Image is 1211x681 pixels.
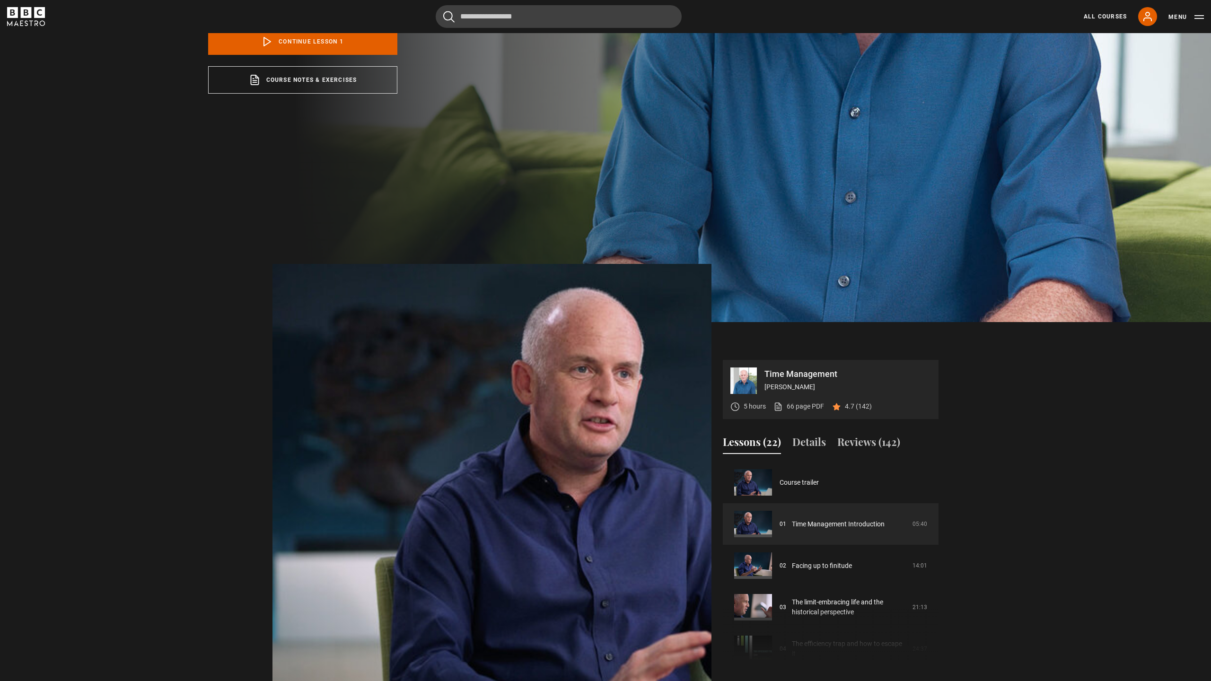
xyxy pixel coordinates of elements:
a: Time Management Introduction [792,519,885,529]
a: 66 page PDF [773,402,824,411]
button: Details [792,434,826,454]
p: Time Management [764,370,931,378]
button: Reviews (142) [837,434,900,454]
p: 4.7 (142) [845,402,872,411]
video-js: Video Player [272,360,711,607]
a: Facing up to finitude [792,561,852,571]
svg: BBC Maestro [7,7,45,26]
a: Course notes & exercises [208,66,397,94]
input: Search [436,5,682,28]
a: Continue lesson 1 [208,28,397,55]
p: [PERSON_NAME] [764,382,931,392]
a: The limit-embracing life and the historical perspective [792,597,907,617]
a: All Courses [1084,12,1127,21]
button: Submit the search query [443,11,455,23]
p: 5 hours [744,402,766,411]
a: Course trailer [780,478,819,488]
button: Toggle navigation [1168,12,1204,22]
button: Lessons (22) [723,434,781,454]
